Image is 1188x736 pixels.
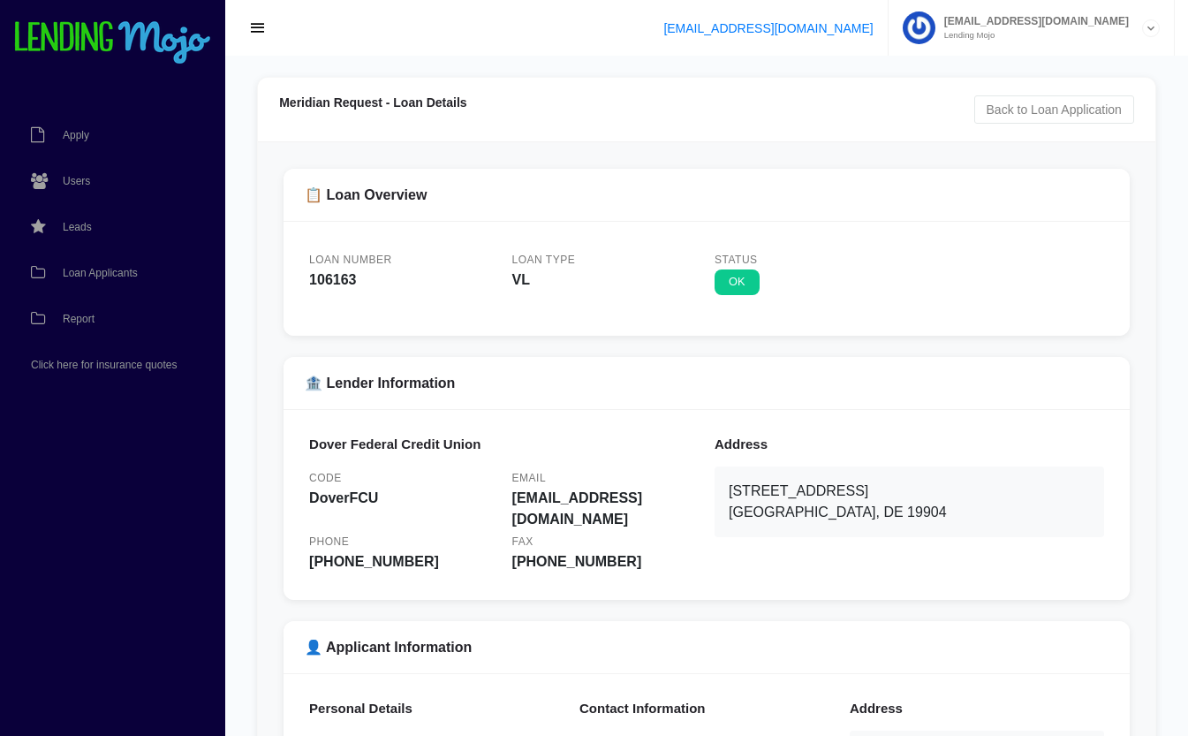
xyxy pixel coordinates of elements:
[305,186,1109,203] h5: 📋 Loan Overview
[579,701,834,717] h6: Contact Information
[935,16,1129,27] span: [EMAIL_ADDRESS][DOMAIN_NAME]
[309,472,342,484] small: Code
[512,472,547,484] small: Email
[63,314,95,324] span: Report
[850,701,1104,717] h6: Address
[63,268,138,278] span: Loan Applicants
[31,360,177,370] span: Click here for insurance quotes
[63,130,89,140] span: Apply
[935,31,1129,40] small: Lending Mojo
[63,176,90,186] span: Users
[309,254,392,266] small: Loan Number
[715,436,1104,452] h6: Address
[309,269,496,291] div: 106163
[974,95,1134,124] a: Back to Loan Application
[512,254,576,266] small: Loan Type
[305,375,1109,391] h5: 🏦 Lender Information
[512,269,699,291] div: VL
[309,535,349,548] small: Phone
[715,254,758,266] small: Status
[715,269,760,295] span: OK
[512,535,533,548] small: Fax
[13,21,212,65] img: logo-small.png
[63,222,92,232] span: Leads
[663,21,873,35] a: [EMAIL_ADDRESS][DOMAIN_NAME]
[715,467,1104,537] div: [STREET_ADDRESS] [GEOGRAPHIC_DATA], DE 19904
[309,701,564,717] h6: Personal Details
[512,551,699,573] div: [PHONE_NUMBER]
[309,436,699,452] h6: Dover Federal Credit Union
[279,95,1134,110] h3: Meridian Request - Loan Details
[512,488,699,530] div: [EMAIL_ADDRESS][DOMAIN_NAME]
[903,11,935,44] img: Profile image
[309,551,496,573] div: [PHONE_NUMBER]
[309,488,496,509] div: DoverFCU
[305,639,1109,656] h5: 👤 Applicant Information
